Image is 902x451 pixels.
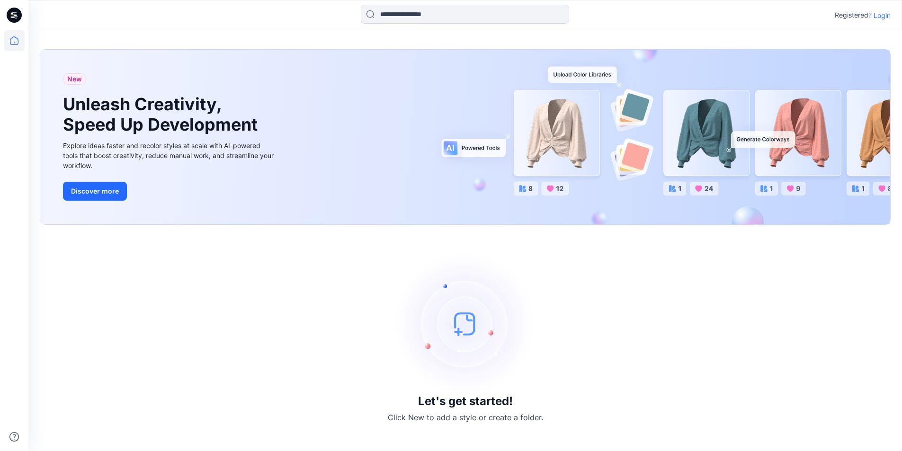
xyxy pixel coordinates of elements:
button: Discover more [63,182,127,201]
p: Login [874,10,891,20]
a: Discover more [63,182,276,201]
div: Explore ideas faster and recolor styles at scale with AI-powered tools that boost creativity, red... [63,141,276,170]
p: Registered? [835,9,872,21]
p: Click New to add a style or create a folder. [388,412,543,423]
h1: Unleash Creativity, Speed Up Development [63,94,262,135]
h3: Let's get started! [418,395,513,408]
img: empty-state-image.svg [394,253,536,395]
span: New [67,73,82,85]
